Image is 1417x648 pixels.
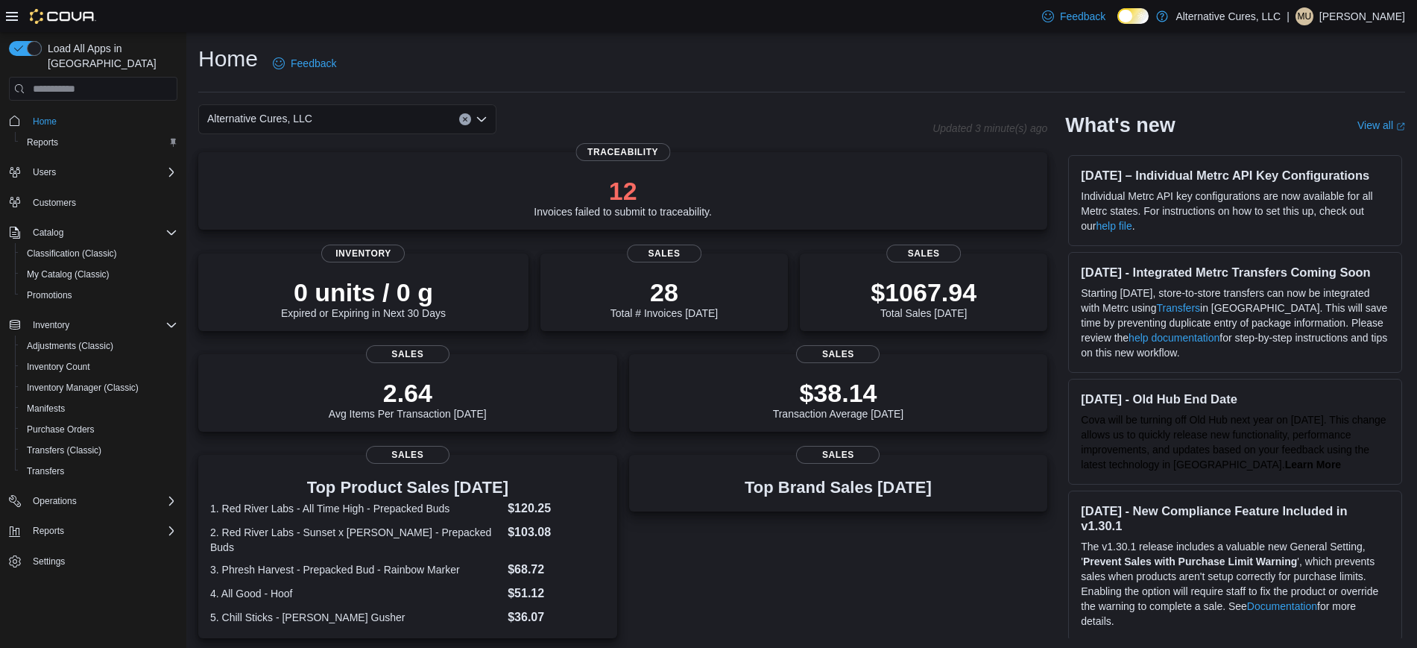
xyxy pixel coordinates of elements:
[21,421,177,438] span: Purchase Orders
[21,286,78,304] a: Promotions
[15,132,183,153] button: Reports
[9,104,177,611] nav: Complex example
[21,421,101,438] a: Purchase Orders
[1396,122,1405,131] svg: External link
[329,378,487,408] p: 2.64
[27,193,177,212] span: Customers
[27,492,177,510] span: Operations
[27,136,58,148] span: Reports
[27,403,65,415] span: Manifests
[1081,503,1389,533] h3: [DATE] - New Compliance Feature Included in v1.30.1
[15,377,183,398] button: Inventory Manager (Classic)
[366,446,449,464] span: Sales
[21,358,177,376] span: Inventory Count
[33,227,63,239] span: Catalog
[575,143,670,161] span: Traceability
[33,495,77,507] span: Operations
[21,265,177,283] span: My Catalog (Classic)
[27,194,82,212] a: Customers
[15,398,183,419] button: Manifests
[210,525,502,555] dt: 2. Red River Labs - Sunset x [PERSON_NAME] - Prepacked Buds
[1096,220,1132,232] a: help file
[508,585,605,603] dd: $51.12
[210,479,605,497] h3: Top Product Sales [DATE]
[198,44,258,74] h1: Home
[15,461,183,482] button: Transfers
[321,245,405,262] span: Inventory
[33,166,56,178] span: Users
[534,176,712,206] p: 12
[21,441,107,459] a: Transfers (Classic)
[3,110,183,131] button: Home
[3,192,183,213] button: Customers
[33,197,76,209] span: Customers
[27,553,71,570] a: Settings
[1065,113,1175,137] h2: What's new
[27,163,62,181] button: Users
[1081,265,1389,280] h3: [DATE] - Integrated Metrc Transfers Coming Soon
[610,277,718,307] p: 28
[30,9,96,24] img: Cova
[508,523,605,541] dd: $103.08
[291,56,336,71] span: Feedback
[27,224,177,242] span: Catalog
[886,245,961,262] span: Sales
[21,265,116,283] a: My Catalog (Classic)
[796,345,880,363] span: Sales
[773,378,904,420] div: Transaction Average [DATE]
[33,319,69,331] span: Inventory
[476,113,487,125] button: Open list of options
[1156,302,1200,314] a: Transfers
[15,243,183,264] button: Classification (Classic)
[1296,7,1313,25] div: Morgan Underhill
[627,245,701,262] span: Sales
[27,163,177,181] span: Users
[27,492,83,510] button: Operations
[27,424,95,435] span: Purchase Orders
[33,556,65,567] span: Settings
[21,133,64,151] a: Reports
[1319,7,1405,25] p: [PERSON_NAME]
[871,277,976,319] div: Total Sales [DATE]
[21,379,177,397] span: Inventory Manager (Classic)
[3,162,183,183] button: Users
[3,315,183,336] button: Inventory
[281,277,446,307] p: 0 units / 0 g
[1175,7,1281,25] p: Alternative Cures, LLC
[267,48,342,78] a: Feedback
[21,337,177,355] span: Adjustments (Classic)
[1285,459,1341,471] a: Learn More
[27,522,177,540] span: Reports
[210,562,502,577] dt: 3. Phresh Harvest - Prepacked Bud - Rainbow Marker
[27,111,177,130] span: Home
[210,501,502,516] dt: 1. Red River Labs - All Time High - Prepacked Buds
[3,222,183,243] button: Catalog
[508,561,605,579] dd: $68.72
[3,550,183,572] button: Settings
[27,113,63,130] a: Home
[1117,8,1149,24] input: Dark Mode
[27,552,177,570] span: Settings
[21,245,177,262] span: Classification (Classic)
[21,462,177,480] span: Transfers
[610,277,718,319] div: Total # Invoices [DATE]
[21,133,177,151] span: Reports
[1081,189,1389,233] p: Individual Metrc API key configurations are now available for all Metrc states. For instructions ...
[366,345,449,363] span: Sales
[21,441,177,459] span: Transfers (Classic)
[3,491,183,512] button: Operations
[27,316,75,334] button: Inventory
[21,400,177,418] span: Manifests
[281,277,446,319] div: Expired or Expiring in Next 30 Days
[21,358,96,376] a: Inventory Count
[1357,119,1405,131] a: View allExternal link
[207,110,312,128] span: Alternative Cures, LLC
[21,462,70,480] a: Transfers
[773,378,904,408] p: $38.14
[27,361,90,373] span: Inventory Count
[21,337,119,355] a: Adjustments (Classic)
[15,336,183,356] button: Adjustments (Classic)
[27,316,177,334] span: Inventory
[508,608,605,626] dd: $36.07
